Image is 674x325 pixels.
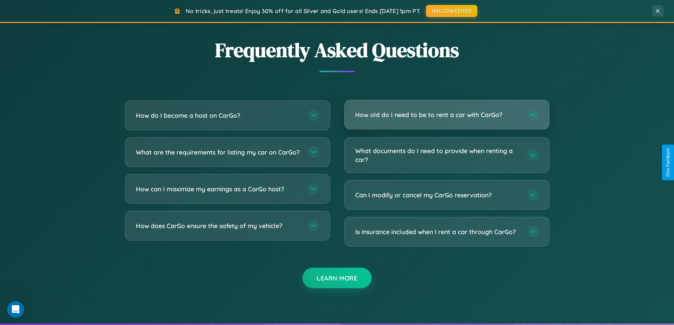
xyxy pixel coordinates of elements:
[355,191,520,199] h3: Can I modify or cancel my CarGo reservation?
[666,148,670,177] div: Give Feedback
[355,227,520,236] h3: Is insurance included when I rent a car through CarGo?
[136,148,301,157] h3: What are the requirements for listing my car on CarGo?
[7,301,24,318] iframe: Intercom live chat
[125,36,549,64] h2: Frequently Asked Questions
[136,221,301,230] h3: How does CarGo ensure the safety of my vehicle?
[136,111,301,120] h3: How do I become a host on CarGo?
[355,146,520,164] h3: What documents do I need to provide when renting a car?
[186,7,421,14] span: No tricks, just treats! Enjoy 30% off for all Silver and Gold users! Ends [DATE] 1pm PT.
[303,268,371,288] button: Learn More
[355,110,520,119] h3: How old do I need to be to rent a car with CarGo?
[426,5,477,17] button: HALLOWEEN30
[136,185,301,193] h3: How can I maximize my earnings as a CarGo host?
